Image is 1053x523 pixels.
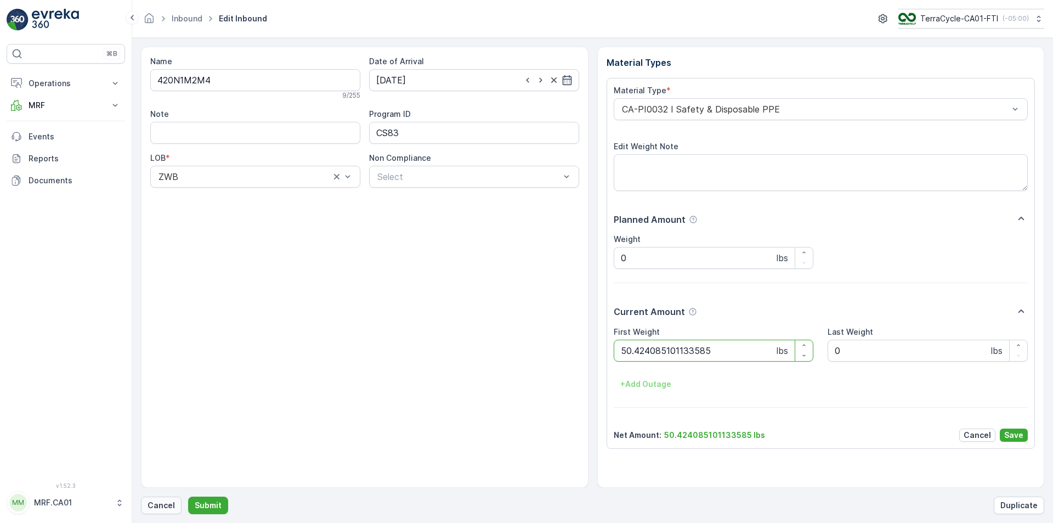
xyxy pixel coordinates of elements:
a: Homepage [143,16,155,26]
p: Reports [29,153,121,164]
img: TC_BVHiTW6.png [898,13,916,25]
label: Last Weight [828,327,873,336]
span: Edit Inbound [217,13,269,24]
label: Name [150,57,172,66]
p: Net Amount : [614,430,661,441]
button: +Add Outage [614,375,678,393]
label: First Weight [614,327,660,336]
img: logo_light-DOdMpM7g.png [32,9,79,31]
label: Edit Weight Note [614,142,678,151]
p: 9 / 255 [342,91,360,100]
p: lbs [991,344,1003,357]
p: Select [377,170,560,183]
button: MMMRF.CA01 [7,491,125,514]
p: Events [29,131,121,142]
label: Date of Arrival [369,57,424,66]
label: Weight [614,234,641,244]
p: ⌘B [106,49,117,58]
p: + Add Outage [620,379,671,390]
p: Current Amount [614,305,685,318]
a: Events [7,126,125,148]
button: TerraCycle-CA01-FTI(-05:00) [898,9,1044,29]
img: logo [7,9,29,31]
p: lbs [777,344,788,357]
p: ( -05:00 ) [1003,14,1029,23]
label: Material Type [614,86,666,95]
div: Help Tooltip Icon [688,307,697,316]
a: Documents [7,170,125,192]
p: Cancel [964,430,991,441]
button: MRF [7,94,125,116]
p: Save [1004,430,1023,441]
p: MRF.CA01 [34,497,110,508]
p: 50.424085101133585 lbs [664,430,765,441]
button: Cancel [959,429,995,442]
p: Cancel [148,500,175,511]
button: Save [1000,429,1028,442]
button: Submit [188,497,228,514]
div: Help Tooltip Icon [689,215,698,224]
label: Program ID [369,109,411,119]
button: Operations [7,72,125,94]
div: MM [9,494,27,511]
p: Material Types [607,56,1035,69]
p: Operations [29,78,103,89]
a: Inbound [172,14,202,23]
p: Submit [195,500,222,511]
button: Duplicate [994,497,1044,514]
label: Non Compliance [369,153,431,162]
input: dd/mm/yyyy [369,69,579,91]
span: v 1.52.3 [7,482,125,489]
p: MRF [29,100,103,111]
p: Duplicate [1000,500,1038,511]
label: Note [150,109,169,119]
p: Planned Amount [614,213,686,226]
label: LOB [150,153,166,162]
p: lbs [777,251,788,265]
p: TerraCycle-CA01-FTI [920,13,998,24]
button: Cancel [141,497,182,514]
a: Reports [7,148,125,170]
p: Documents [29,175,121,186]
